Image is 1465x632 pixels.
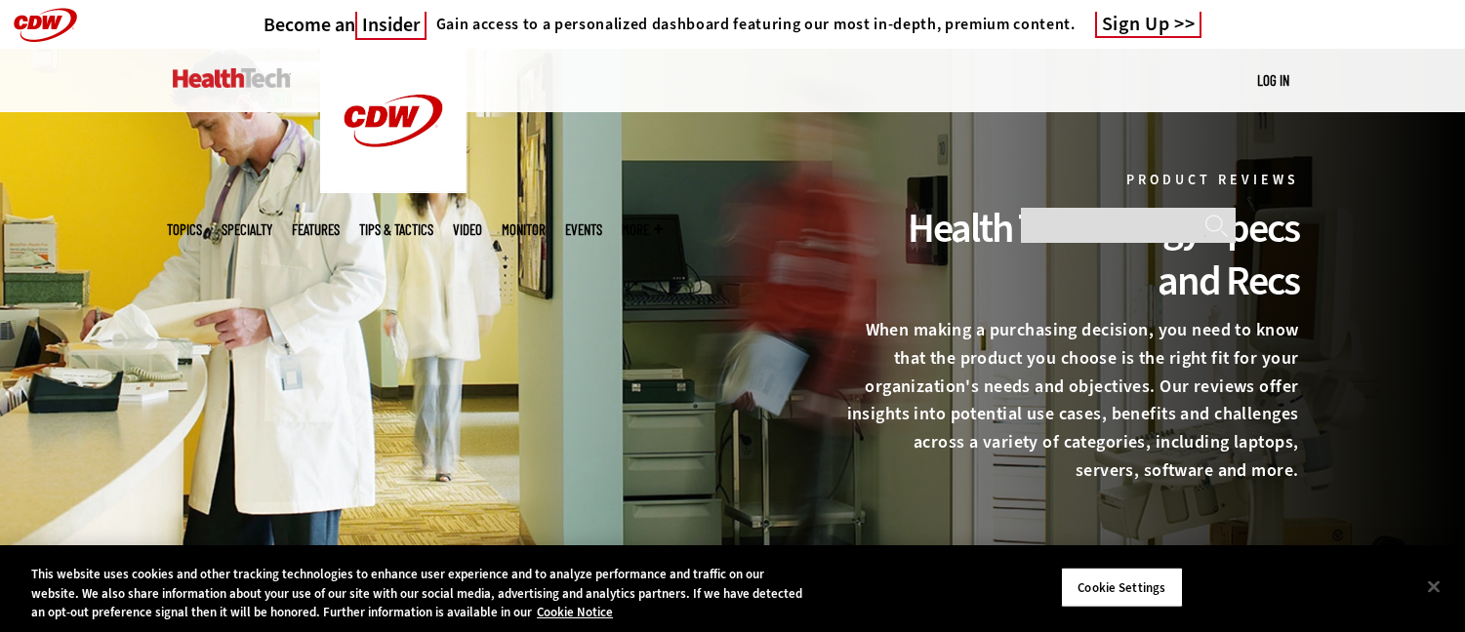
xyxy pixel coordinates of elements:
h4: Gain access to a personalized dashboard featuring our most in-depth, premium content. [436,15,1076,34]
img: Home [173,68,291,88]
a: MonITor [502,222,546,237]
div: User menu [1257,70,1289,91]
span: Specialty [222,222,272,237]
button: Cookie Settings [1061,567,1183,608]
span: Insider [355,12,427,40]
a: Log in [1257,71,1289,89]
a: Video [453,222,482,237]
a: Become anInsider [264,13,427,37]
a: Sign Up [1095,12,1202,38]
h3: Become an [264,13,427,37]
a: CDW [320,178,467,198]
div: This website uses cookies and other tracking technologies to enhance user experience and to analy... [31,565,806,622]
span: More [622,222,663,237]
a: Gain access to a personalized dashboard featuring our most in-depth, premium content. [427,15,1076,34]
a: Features [292,222,340,237]
button: Close [1412,565,1455,608]
a: More information about your privacy [537,604,613,620]
p: When making a purchasing decision, you need to know that the product you choose is the right fit ... [846,316,1299,485]
span: Topics [167,222,202,237]
a: Tips & Tactics [359,222,433,237]
img: Home [320,49,467,193]
div: Health Technology Specs and Recs [846,202,1299,307]
a: Events [565,222,602,237]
